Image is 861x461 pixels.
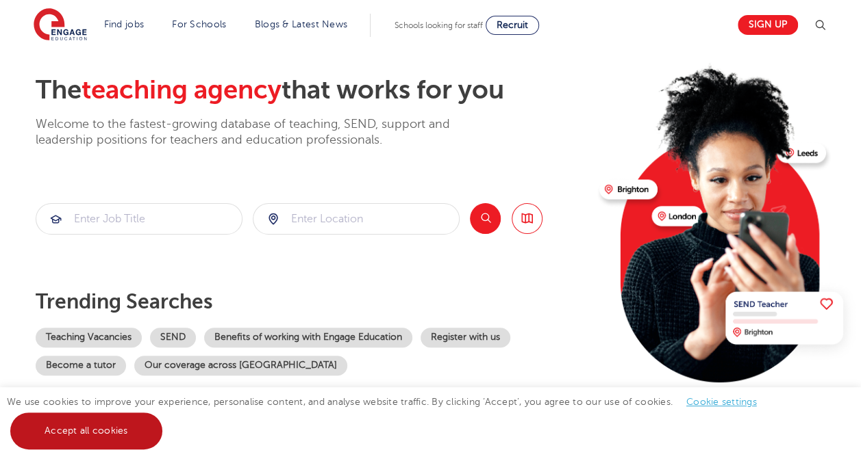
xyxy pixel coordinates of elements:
[104,19,145,29] a: Find jobs
[253,203,460,235] div: Submit
[686,397,757,407] a: Cookie settings
[486,16,539,35] a: Recruit
[255,19,348,29] a: Blogs & Latest News
[36,75,588,106] h2: The that works for you
[150,328,196,347] a: SEND
[36,204,242,234] input: Submit
[82,75,282,105] span: teaching agency
[36,203,242,235] div: Submit
[253,204,459,234] input: Submit
[470,203,501,234] button: Search
[738,15,798,35] a: Sign up
[497,20,528,30] span: Recruit
[204,328,412,347] a: Benefits of working with Engage Education
[395,21,483,30] span: Schools looking for staff
[134,356,347,376] a: Our coverage across [GEOGRAPHIC_DATA]
[10,412,162,449] a: Accept all cookies
[7,397,771,436] span: We use cookies to improve your experience, personalise content, and analyse website traffic. By c...
[36,328,142,347] a: Teaching Vacancies
[172,19,226,29] a: For Schools
[421,328,510,347] a: Register with us
[36,289,588,314] p: Trending searches
[36,356,126,376] a: Become a tutor
[34,8,87,42] img: Engage Education
[36,116,488,148] p: Welcome to the fastest-growing database of teaching, SEND, support and leadership positions for t...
